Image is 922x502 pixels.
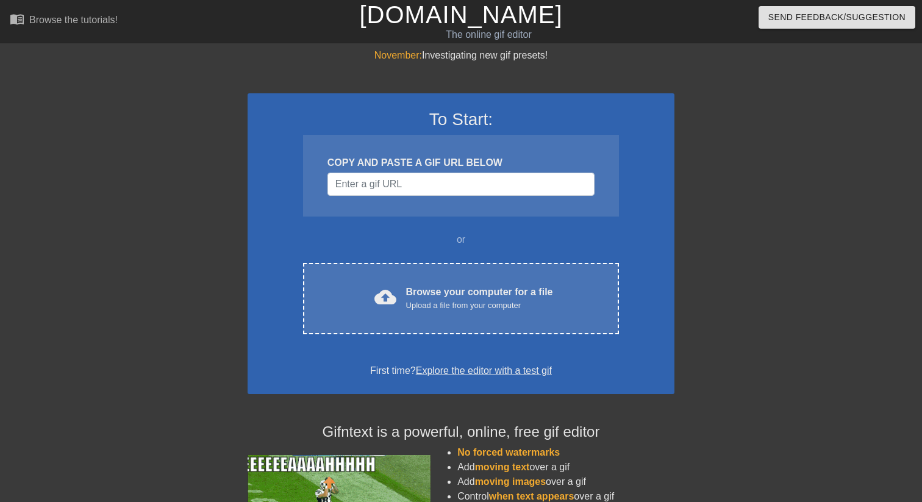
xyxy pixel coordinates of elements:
div: The online gif editor [313,27,664,42]
a: Browse the tutorials! [10,12,118,30]
li: Add over a gif [457,475,674,489]
span: moving images [475,476,546,487]
div: First time? [263,364,659,378]
div: COPY AND PASTE A GIF URL BELOW [327,156,595,170]
span: cloud_upload [374,286,396,308]
div: or [279,232,643,247]
input: Username [327,173,595,196]
span: when text appears [489,491,574,501]
li: Add over a gif [457,460,674,475]
button: Send Feedback/Suggestion [759,6,915,29]
a: [DOMAIN_NAME] [359,1,562,28]
div: Browse your computer for a file [406,285,553,312]
div: Investigating new gif presets! [248,48,674,63]
h4: Gifntext is a powerful, online, free gif editor [248,423,674,441]
div: Browse the tutorials! [29,15,118,25]
span: menu_book [10,12,24,26]
span: moving text [475,462,530,472]
div: Upload a file from your computer [406,299,553,312]
a: Explore the editor with a test gif [416,365,552,376]
span: Send Feedback/Suggestion [768,10,906,25]
h3: To Start: [263,109,659,130]
span: No forced watermarks [457,447,560,457]
span: November: [374,50,422,60]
